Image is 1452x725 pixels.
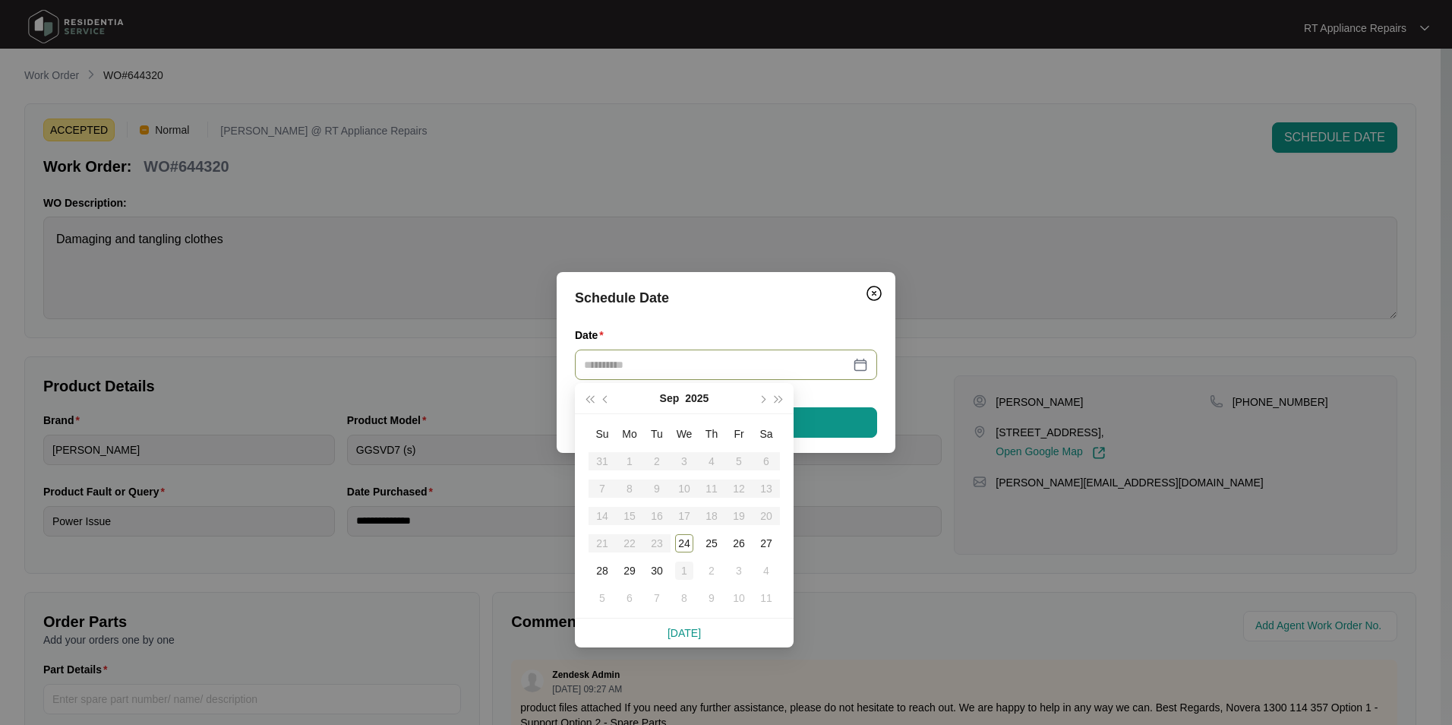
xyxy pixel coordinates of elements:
div: Schedule Date [575,287,877,309]
th: We [671,420,698,448]
div: 1 [675,562,693,580]
td: 2025-09-28 [589,557,616,584]
td: 2025-10-11 [753,584,780,612]
button: 2025 [685,383,709,413]
td: 2025-09-30 [643,557,671,584]
td: 2025-09-25 [698,530,725,557]
td: 2025-10-09 [698,584,725,612]
th: Tu [643,420,671,448]
div: 6 [620,589,639,607]
td: 2025-09-26 [725,530,753,557]
div: 5 [593,589,611,607]
label: Date [575,328,610,343]
th: Mo [616,420,643,448]
td: 2025-10-01 [671,557,698,584]
td: 2025-10-03 [725,557,753,584]
div: 27 [757,534,775,552]
td: 2025-10-07 [643,584,671,612]
th: Th [698,420,725,448]
input: Date [584,356,850,373]
img: closeCircle [865,284,883,302]
div: 3 [730,562,748,580]
td: 2025-09-29 [616,557,643,584]
td: 2025-09-27 [753,530,780,557]
td: 2025-09-24 [671,530,698,557]
td: 2025-10-04 [753,557,780,584]
td: 2025-10-10 [725,584,753,612]
button: Close [862,281,886,306]
td: 2025-10-06 [616,584,643,612]
td: 2025-10-02 [698,557,725,584]
th: Su [589,420,616,448]
div: 10 [730,589,748,607]
div: 26 [730,534,748,552]
div: 24 [675,534,693,552]
div: 29 [620,562,639,580]
div: 8 [675,589,693,607]
div: 4 [757,562,775,580]
th: Sa [753,420,780,448]
div: 11 [757,589,775,607]
div: 28 [593,562,611,580]
div: 7 [648,589,666,607]
td: 2025-10-08 [671,584,698,612]
button: Sep [660,383,680,413]
div: 30 [648,562,666,580]
div: 9 [702,589,721,607]
div: 25 [702,534,721,552]
th: Fr [725,420,753,448]
a: [DATE] [668,627,701,639]
div: 2 [702,562,721,580]
td: 2025-10-05 [589,584,616,612]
